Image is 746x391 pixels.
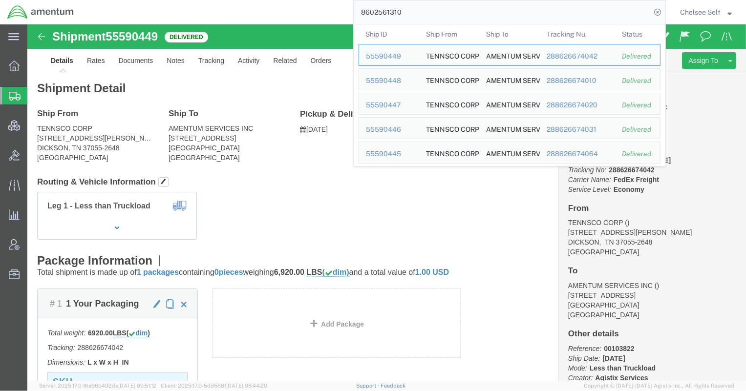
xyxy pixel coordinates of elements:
div: Delivered [622,76,653,86]
th: Tracking Nu. [540,24,616,44]
th: Status [615,24,661,44]
table: Search Results [359,24,665,166]
a: Support [356,383,381,389]
iframe: FS Legacy Container [27,24,746,381]
div: 288626674020 [547,100,609,110]
th: Ship ID [359,24,419,44]
div: AMENTUM SERVICES INC [486,44,533,65]
input: Search for shipment number, reference number [354,0,651,24]
div: 55590447 [366,100,412,110]
div: 55590445 [366,149,412,159]
span: Chelsee Self [680,7,721,18]
div: 55590448 [366,76,412,86]
div: 55590449 [366,51,412,62]
img: logo [7,5,74,20]
div: 288626674010 [547,76,609,86]
div: TENNSCO CORP [426,142,473,163]
span: [DATE] 08:44:20 [226,383,267,389]
span: Server: 2025.17.0-16a969492de [39,383,156,389]
div: 288626674042 [547,51,609,62]
span: Client: 2025.17.0-5dd568f [161,383,267,389]
div: TENNSCO CORP [426,93,473,114]
div: 288626674064 [547,149,609,159]
span: Copyright © [DATE]-[DATE] Agistix Inc., All Rights Reserved [584,382,734,390]
div: TENNSCO CORP [426,118,473,139]
div: TENNSCO CORP [426,69,473,90]
th: Ship To [479,24,540,44]
div: Delivered [622,149,653,159]
div: AMENTUM SERVICES INC [486,142,533,163]
div: Delivered [622,100,653,110]
a: Feedback [381,383,405,389]
span: [DATE] 09:51:12 [118,383,156,389]
div: AMENTUM SERVICES INC [486,69,533,90]
div: 288626674031 [547,124,609,135]
button: Chelsee Self [680,6,732,18]
div: AMENTUM SERVICES INC [486,93,533,114]
div: TENNSCO CORP [426,44,473,65]
div: 55590446 [366,124,412,135]
div: Delivered [622,124,653,135]
div: AMENTUM SERVICES INC [486,118,533,139]
div: Delivered [622,51,653,62]
th: Ship From [419,24,480,44]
